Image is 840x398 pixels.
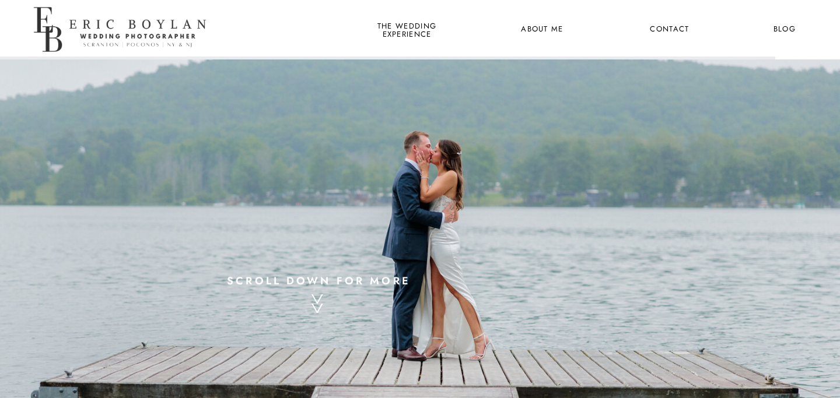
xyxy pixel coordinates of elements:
[218,272,420,287] a: scroll down for more
[514,22,570,37] a: About Me
[763,22,806,37] a: Blog
[375,22,439,37] a: the wedding experience
[648,22,691,37] a: Contact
